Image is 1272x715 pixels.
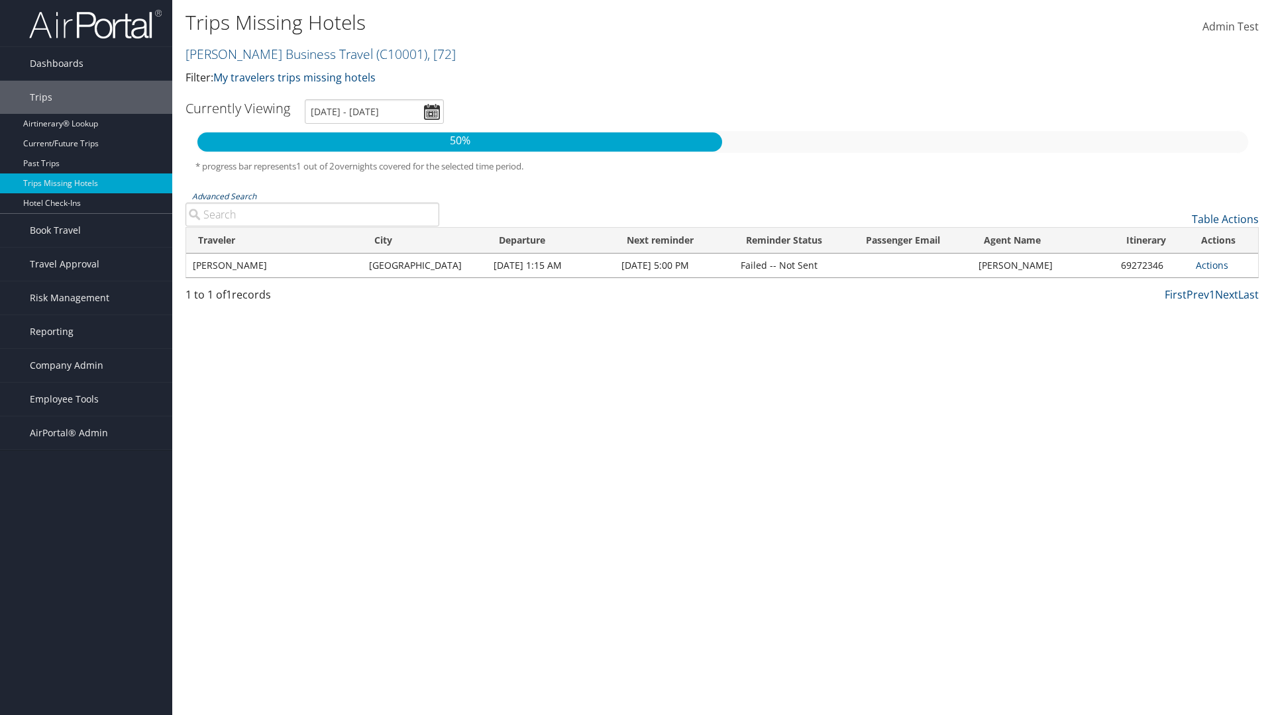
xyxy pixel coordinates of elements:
a: [PERSON_NAME] Business Travel [185,45,456,63]
th: Actions [1189,228,1258,254]
a: Next [1215,287,1238,302]
td: [DATE] 5:00 PM [615,254,734,277]
a: My travelers trips missing hotels [213,70,376,85]
input: Advanced Search [185,203,439,226]
input: [DATE] - [DATE] [305,99,444,124]
img: airportal-logo.png [29,9,162,40]
h3: Currently Viewing [185,99,290,117]
th: Agent Name [972,228,1114,254]
a: 1 [1209,287,1215,302]
div: 1 to 1 of records [185,287,439,309]
p: Filter: [185,70,901,87]
th: Next reminder [615,228,734,254]
span: AirPortal® Admin [30,416,108,450]
a: Last [1238,287,1259,302]
h5: * progress bar represents overnights covered for the selected time period. [195,160,1249,173]
th: Itinerary [1114,228,1189,254]
h1: Trips Missing Hotels [185,9,901,36]
th: Traveler: activate to sort column ascending [186,228,362,254]
span: 1 [226,287,232,302]
span: Trips [30,81,52,114]
td: [DATE] 1:15 AM [487,254,615,277]
a: Table Actions [1192,212,1259,226]
a: First [1165,287,1187,302]
span: Book Travel [30,214,81,247]
td: [PERSON_NAME] [972,254,1114,277]
a: Prev [1187,287,1209,302]
span: Company Admin [30,349,103,382]
td: [PERSON_NAME] [186,254,362,277]
th: Passenger Email: activate to sort column ascending [854,228,972,254]
span: Risk Management [30,281,109,314]
a: Actions [1196,259,1228,271]
span: Dashboards [30,47,83,80]
span: 1 out of 2 [296,160,335,172]
span: Admin Test [1202,19,1259,34]
span: , [ 72 ] [427,45,456,63]
span: ( C10001 ) [376,45,427,63]
th: Reminder Status [734,228,854,254]
span: Employee Tools [30,383,99,416]
td: Failed -- Not Sent [734,254,854,277]
span: Reporting [30,315,74,348]
span: Travel Approval [30,248,99,281]
th: Departure: activate to sort column ascending [487,228,615,254]
td: [GEOGRAPHIC_DATA] [362,254,487,277]
p: 50% [197,132,722,150]
a: Advanced Search [192,191,256,202]
a: Admin Test [1202,7,1259,48]
th: City: activate to sort column ascending [362,228,487,254]
td: 69272346 [1114,254,1189,277]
